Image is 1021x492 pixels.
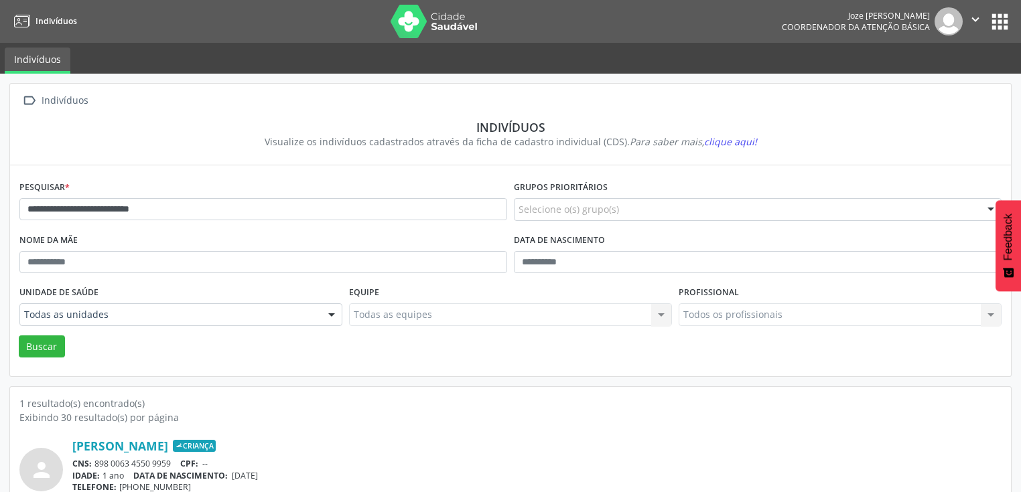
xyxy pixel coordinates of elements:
[72,458,92,469] span: CNS:
[232,470,258,481] span: [DATE]
[19,410,1002,424] div: Exibindo 30 resultado(s) por página
[514,177,608,198] label: Grupos prioritários
[29,120,992,135] div: Indivíduos
[72,470,1002,481] div: 1 ano
[782,10,930,21] div: Joze [PERSON_NAME]
[19,177,70,198] label: Pesquisar
[36,15,77,27] span: Indivíduos
[935,7,963,35] img: img
[39,91,90,110] div: Indivíduos
[630,135,757,148] i: Para saber mais,
[133,470,228,481] span: DATA DE NASCIMENTO:
[19,396,1002,410] div: 1 resultado(s) encontrado(s)
[1002,214,1014,260] span: Feedback
[5,48,70,74] a: Indivíduos
[72,470,100,481] span: IDADE:
[9,10,77,32] a: Indivíduos
[202,458,208,469] span: --
[19,230,78,251] label: Nome da mãe
[72,458,1002,469] div: 898 0063 4550 9959
[19,335,65,358] button: Buscar
[349,282,379,303] label: Equipe
[19,91,39,110] i: 
[679,282,739,303] label: Profissional
[29,135,992,149] div: Visualize os indivíduos cadastrados através da ficha de cadastro individual (CDS).
[514,230,605,251] label: Data de nascimento
[180,458,198,469] span: CPF:
[19,91,90,110] a:  Indivíduos
[963,7,988,35] button: 
[19,282,98,303] label: Unidade de saúde
[704,135,757,148] span: clique aqui!
[996,200,1021,291] button: Feedback - Mostrar pesquisa
[72,438,168,453] a: [PERSON_NAME]
[988,10,1012,33] button: apps
[173,440,216,452] span: Criança
[782,21,930,33] span: Coordenador da Atenção Básica
[968,12,983,27] i: 
[24,308,315,321] span: Todas as unidades
[519,202,619,216] span: Selecione o(s) grupo(s)
[29,458,54,482] i: person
